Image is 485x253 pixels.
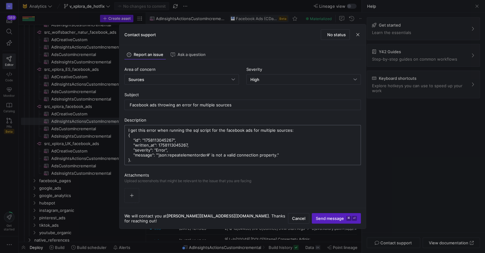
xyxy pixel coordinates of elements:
span: No status [327,32,346,37]
span: Ask a question [171,53,206,57]
button: No status [321,29,350,40]
mat-select-trigger: High [250,77,259,82]
div: Area of concern [124,67,239,72]
span: [PERSON_NAME][EMAIL_ADDRESS][DOMAIN_NAME] [167,213,269,218]
p: Upload screenshots that might be relevant to the issue that you are facing [124,179,361,183]
kbd: ⏎ [352,216,357,221]
div: Severity [246,67,361,72]
a: No status [321,32,350,37]
h3: Contact support [124,32,156,37]
button: Send message⌘⏎ [312,213,361,224]
span: Report an issue [127,53,163,57]
p: Attachments [124,173,361,178]
span: Cancel [292,216,305,221]
div: Description [124,118,361,122]
span: Subject [124,92,139,97]
span: Send message [316,216,357,221]
span: Sources [128,77,144,82]
span: We will contact you at . Thanks for reaching out! [124,213,288,223]
button: Cancel [288,213,309,224]
input: Summary of the issue you are facing [130,102,356,107]
kbd: ⌘ [346,216,351,221]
